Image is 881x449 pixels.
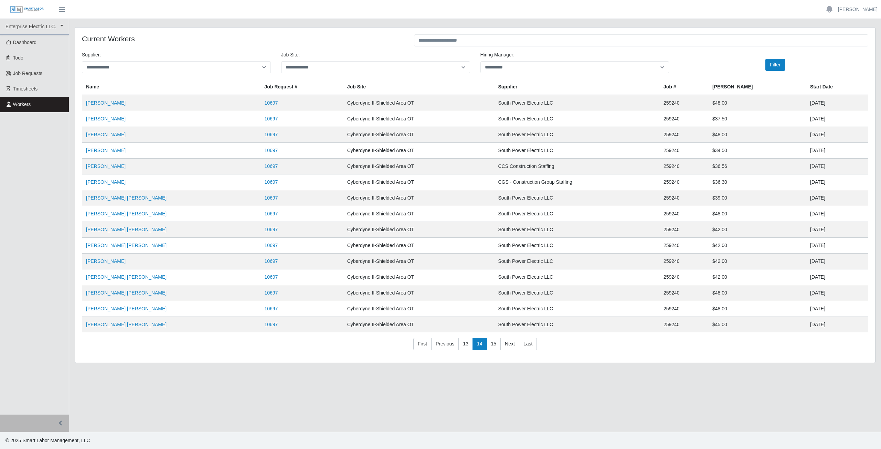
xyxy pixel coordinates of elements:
[86,274,167,280] a: [PERSON_NAME] [PERSON_NAME]
[708,222,806,238] td: $42.00
[86,306,167,311] a: [PERSON_NAME] [PERSON_NAME]
[343,143,494,159] td: Cyberdyne II-Shielded Area OT
[82,51,101,58] label: Supplier:
[659,127,708,143] td: 259240
[13,55,23,61] span: Todo
[708,143,806,159] td: $34.50
[708,285,806,301] td: $48.00
[494,301,659,317] td: South Power Electric LLC
[343,111,494,127] td: Cyberdyne II-Shielded Area OT
[659,285,708,301] td: 259240
[806,238,868,254] td: [DATE]
[343,301,494,317] td: Cyberdyne II-Shielded Area OT
[708,79,806,95] th: [PERSON_NAME]
[343,190,494,206] td: Cyberdyne II-Shielded Area OT
[708,206,806,222] td: $48.00
[82,34,404,43] h4: Current Workers
[838,6,878,13] a: [PERSON_NAME]
[480,51,515,58] label: Hiring Manager:
[806,111,868,127] td: [DATE]
[264,306,278,311] a: 10697
[494,206,659,222] td: South Power Electric LLC
[343,254,494,269] td: Cyberdyne II-Shielded Area OT
[708,317,806,333] td: $45.00
[343,269,494,285] td: Cyberdyne II-Shielded Area OT
[494,317,659,333] td: South Power Electric LLC
[659,111,708,127] td: 259240
[659,301,708,317] td: 259240
[343,285,494,301] td: Cyberdyne II-Shielded Area OT
[343,159,494,174] td: Cyberdyne II-Shielded Area OT
[806,159,868,174] td: [DATE]
[264,132,278,137] a: 10697
[806,317,868,333] td: [DATE]
[806,190,868,206] td: [DATE]
[659,317,708,333] td: 259240
[708,238,806,254] td: $42.00
[708,269,806,285] td: $42.00
[86,132,126,137] a: [PERSON_NAME]
[86,163,126,169] a: [PERSON_NAME]
[708,111,806,127] td: $37.50
[494,79,659,95] th: Supplier
[494,143,659,159] td: South Power Electric LLC
[708,254,806,269] td: $42.00
[806,206,868,222] td: [DATE]
[708,190,806,206] td: $39.00
[264,148,278,153] a: 10697
[494,254,659,269] td: South Power Electric LLC
[431,338,459,350] a: Previous
[86,195,167,201] a: [PERSON_NAME] [PERSON_NAME]
[264,211,278,216] a: 10697
[708,174,806,190] td: $36.30
[473,338,487,350] a: 14
[659,174,708,190] td: 259240
[6,438,90,443] span: © 2025 Smart Labor Management, LLC
[806,127,868,143] td: [DATE]
[264,243,278,248] a: 10697
[13,71,43,76] span: Job Requests
[494,127,659,143] td: South Power Electric LLC
[343,222,494,238] td: Cyberdyne II-Shielded Area OT
[86,227,167,232] a: [PERSON_NAME] [PERSON_NAME]
[806,222,868,238] td: [DATE]
[343,238,494,254] td: Cyberdyne II-Shielded Area OT
[264,227,278,232] a: 10697
[659,222,708,238] td: 259240
[806,285,868,301] td: [DATE]
[86,243,167,248] a: [PERSON_NAME] [PERSON_NAME]
[10,6,44,13] img: SLM Logo
[343,174,494,190] td: Cyberdyne II-Shielded Area OT
[494,174,659,190] td: CGS - Construction Group Staffing
[806,301,868,317] td: [DATE]
[264,100,278,106] a: 10697
[806,269,868,285] td: [DATE]
[86,100,126,106] a: [PERSON_NAME]
[659,79,708,95] th: Job #
[708,95,806,111] td: $48.00
[494,159,659,174] td: CCS Construction Staffing
[500,338,519,350] a: Next
[806,254,868,269] td: [DATE]
[806,95,868,111] td: [DATE]
[82,338,868,356] nav: pagination
[343,206,494,222] td: Cyberdyne II-Shielded Area OT
[708,127,806,143] td: $48.00
[765,59,785,71] button: Filter
[494,285,659,301] td: South Power Electric LLC
[264,195,278,201] a: 10697
[260,79,343,95] th: Job Request #
[343,95,494,111] td: Cyberdyne II-Shielded Area OT
[458,338,473,350] a: 13
[86,322,167,327] a: [PERSON_NAME] [PERSON_NAME]
[494,238,659,254] td: South Power Electric LLC
[86,258,126,264] a: [PERSON_NAME]
[13,101,31,107] span: Workers
[494,111,659,127] td: South Power Electric LLC
[264,116,278,121] a: 10697
[82,79,260,95] th: Name
[281,51,300,58] label: job site:
[264,274,278,280] a: 10697
[86,211,167,216] a: [PERSON_NAME] [PERSON_NAME]
[708,301,806,317] td: $48.00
